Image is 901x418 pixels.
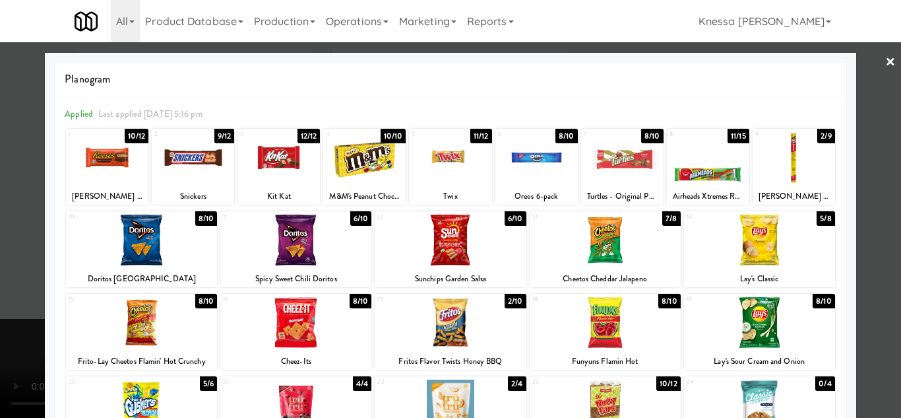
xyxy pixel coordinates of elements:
[530,211,681,287] div: 137/8Cheetos Cheddar Jalapeno
[68,271,215,287] div: Doritos [GEOGRAPHIC_DATA]
[65,69,836,89] span: Planogram
[409,188,491,205] div: Twix
[350,294,371,308] div: 8/10
[555,129,577,143] div: 8/10
[684,294,835,370] div: 198/10Lay's Sour Cream and Onion
[530,353,681,370] div: Funyuns Flamin Hot
[686,271,833,287] div: Lay's Classic
[498,129,537,140] div: 6
[375,211,526,287] div: 126/10Sunchips Garden Salsa
[220,353,371,370] div: Cheez-Its
[223,211,296,223] div: 11
[505,294,526,308] div: 2/10
[326,129,365,140] div: 4
[753,129,835,205] div: 92/9[PERSON_NAME] Original Monster
[656,376,681,391] div: 10/12
[154,129,193,140] div: 2
[195,294,217,308] div: 8/10
[69,376,142,388] div: 20
[222,353,369,370] div: Cheez-Its
[669,188,747,205] div: Airheads Xtremes Rainbow [PERSON_NAME]
[641,129,663,143] div: 8/10
[684,211,835,287] div: 145/8Lay's Classic
[817,129,834,143] div: 2/9
[66,353,217,370] div: Frito-Lay Cheetos Flamin' Hot Crunchy
[65,108,93,120] span: Applied
[152,129,234,205] div: 29/12Snickers
[66,129,148,205] div: 110/12[PERSON_NAME] Peanut Butter Cups
[669,129,708,140] div: 8
[583,188,662,205] div: Turtles - Original Pecan - King Size
[237,188,320,205] div: Kit Kat
[68,188,146,205] div: [PERSON_NAME] Peanut Butter Cups
[755,188,833,205] div: [PERSON_NAME] Original Monster
[687,294,760,305] div: 19
[412,129,450,140] div: 5
[377,211,450,223] div: 12
[69,211,142,223] div: 10
[495,188,578,205] div: Oreos 6-pack
[66,188,148,205] div: [PERSON_NAME] Peanut Butter Cups
[505,211,526,226] div: 6/10
[381,129,406,143] div: 10/10
[323,129,406,205] div: 410/10M&M's Peanut Chocolate Candy
[377,271,524,287] div: Sunchips Garden Salsa
[815,376,834,391] div: 0/4
[687,376,760,388] div: 24
[755,129,794,140] div: 9
[152,188,234,205] div: Snickers
[584,129,623,140] div: 7
[323,188,406,205] div: M&M's Peanut Chocolate Candy
[411,188,489,205] div: Twix
[667,188,749,205] div: Airheads Xtremes Rainbow [PERSON_NAME]
[377,353,524,370] div: Fritos Flavor Twists Honey BBQ
[684,271,835,287] div: Lay's Classic
[684,353,835,370] div: Lay's Sour Cream and Onion
[377,294,450,305] div: 17
[220,271,371,287] div: Spicy Sweet Chili Doritos
[353,376,371,391] div: 4/4
[98,108,202,120] span: Last applied [DATE] 5:16 pm
[662,211,680,226] div: 7/8
[237,129,320,205] div: 312/12Kit Kat
[220,211,371,287] div: 116/10Spicy Sweet Chili Doritos
[813,294,834,308] div: 8/10
[195,211,217,226] div: 8/10
[223,376,296,388] div: 21
[223,294,296,305] div: 16
[530,294,681,370] div: 188/10Funyuns Flamin Hot
[200,376,217,391] div: 5/6
[214,129,234,143] div: 9/12
[728,129,749,143] div: 11/15
[581,129,664,205] div: 78/10Turtles - Original Pecan - King Size
[69,294,142,305] div: 15
[581,188,664,205] div: Turtles - Original Pecan - King Size
[508,376,526,391] div: 2/4
[667,129,749,205] div: 811/15Airheads Xtremes Rainbow [PERSON_NAME]
[532,294,606,305] div: 18
[687,211,760,223] div: 14
[686,353,833,370] div: Lay's Sour Cream and Onion
[325,188,404,205] div: M&M's Peanut Chocolate Candy
[154,188,232,205] div: Snickers
[409,129,491,205] div: 511/12Twix
[66,271,217,287] div: Doritos [GEOGRAPHIC_DATA]
[68,353,215,370] div: Frito-Lay Cheetos Flamin' Hot Crunchy
[532,376,606,388] div: 23
[75,10,98,33] img: Micromart
[222,271,369,287] div: Spicy Sweet Chili Doritos
[497,188,576,205] div: Oreos 6-pack
[375,353,526,370] div: Fritos Flavor Twists Honey BBQ
[532,211,606,223] div: 13
[240,129,279,140] div: 3
[530,271,681,287] div: Cheetos Cheddar Jalapeno
[220,294,371,370] div: 168/10Cheez-Its
[885,42,896,83] a: ×
[66,211,217,287] div: 108/10Doritos [GEOGRAPHIC_DATA]
[532,353,679,370] div: Funyuns Flamin Hot
[753,188,835,205] div: [PERSON_NAME] Original Monster
[66,294,217,370] div: 158/10Frito-Lay Cheetos Flamin' Hot Crunchy
[350,211,371,226] div: 6/10
[239,188,318,205] div: Kit Kat
[470,129,492,143] div: 11/12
